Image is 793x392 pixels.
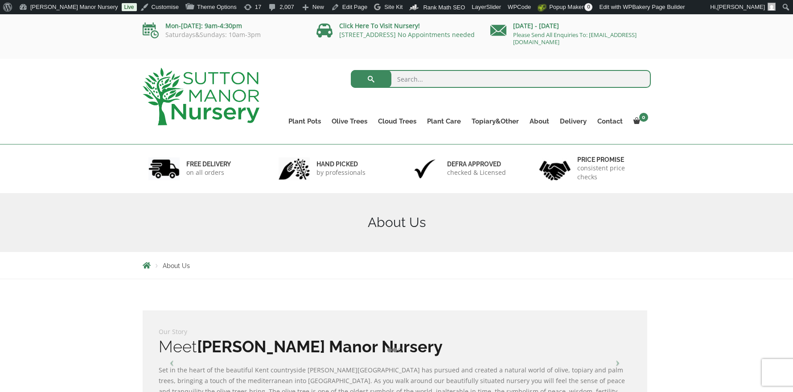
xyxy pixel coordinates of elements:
[490,21,651,31] p: [DATE] - [DATE]
[373,115,422,128] a: Cloud Trees
[577,156,645,164] h6: Price promise
[326,115,373,128] a: Olive Trees
[339,30,475,39] a: [STREET_ADDRESS] No Appointments needed
[577,164,645,182] p: consistent price checks
[279,157,310,180] img: 2.jpg
[143,262,651,269] nav: Breadcrumbs
[584,3,592,11] span: 0
[186,160,231,168] h6: FREE DELIVERY
[423,4,465,11] span: Rank Math SEO
[143,31,303,38] p: Saturdays&Sundays: 10am-3pm
[316,160,366,168] h6: hand picked
[524,115,555,128] a: About
[466,115,524,128] a: Topiary&Other
[159,326,631,337] p: Our Story
[717,4,765,10] span: [PERSON_NAME]
[122,3,137,11] a: Live
[513,31,637,46] a: Please Send All Enquiries To: [EMAIL_ADDRESS][DOMAIN_NAME]
[447,160,506,168] h6: Defra approved
[316,168,366,177] p: by professionals
[143,215,651,231] h1: About Us
[592,115,628,128] a: Contact
[639,113,648,122] span: 0
[148,157,180,180] img: 1.jpg
[186,168,231,177] p: on all orders
[283,115,326,128] a: Plant Pots
[384,4,403,10] span: Site Kit
[143,68,259,125] img: logo
[555,115,592,128] a: Delivery
[339,21,420,30] a: Click Here To Visit Nursery!
[447,168,506,177] p: checked & Licensed
[159,337,631,356] h2: Meet
[628,115,651,128] a: 0
[163,262,190,269] span: About Us
[197,337,443,356] b: [PERSON_NAME] Manor Nursery
[351,70,651,88] input: Search...
[539,155,571,182] img: 4.jpg
[143,21,303,31] p: Mon-[DATE]: 9am-4:30pm
[409,157,440,180] img: 3.jpg
[422,115,466,128] a: Plant Care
